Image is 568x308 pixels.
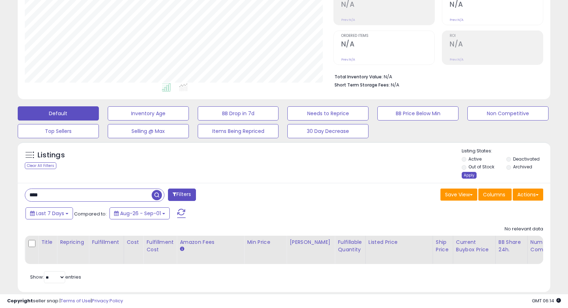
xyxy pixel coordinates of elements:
[478,189,512,201] button: Columns
[513,189,543,201] button: Actions
[120,210,161,217] span: Aug-26 - Sep-01
[341,34,434,38] span: Ordered Items
[108,106,189,121] button: Inventory Age
[26,207,73,219] button: Last 7 Days
[198,124,279,138] button: Items Being Repriced
[462,172,477,179] div: Apply
[505,226,543,233] div: No relevant data
[440,189,477,201] button: Save View
[462,148,550,155] p: Listing States:
[61,297,91,304] a: Terms of Use
[74,211,107,217] span: Compared to:
[341,57,355,62] small: Prev: N/A
[456,239,493,253] div: Current Buybox Price
[38,150,65,160] h5: Listings
[341,40,434,50] h2: N/A
[36,210,64,217] span: Last 7 Days
[341,0,434,10] h2: N/A
[18,106,99,121] button: Default
[7,297,33,304] strong: Copyright
[30,274,81,280] span: Show: entries
[468,156,482,162] label: Active
[341,18,355,22] small: Prev: N/A
[334,72,538,80] li: N/A
[532,297,561,304] span: 2025-09-9 06:14 GMT
[287,106,369,121] button: Needs to Reprice
[483,191,505,198] span: Columns
[25,162,56,169] div: Clear All Filters
[513,156,540,162] label: Deactivated
[369,239,430,246] div: Listed Price
[530,239,556,253] div: Num of Comp.
[287,124,369,138] button: 30 Day Decrease
[338,239,362,253] div: Fulfillable Quantity
[92,239,120,246] div: Fulfillment
[468,164,494,170] label: Out of Stock
[108,124,189,138] button: Selling @ Max
[467,106,549,121] button: Non Competitive
[436,239,450,253] div: Ship Price
[334,74,383,80] b: Total Inventory Value:
[450,0,543,10] h2: N/A
[92,297,123,304] a: Privacy Policy
[391,82,399,88] span: N/A
[450,18,463,22] small: Prev: N/A
[127,239,141,246] div: Cost
[180,239,241,246] div: Amazon Fees
[168,189,196,201] button: Filters
[7,298,123,304] div: seller snap | |
[146,239,174,253] div: Fulfillment Cost
[18,124,99,138] button: Top Sellers
[41,239,54,246] div: Title
[198,106,279,121] button: BB Drop in 7d
[109,207,170,219] button: Aug-26 - Sep-01
[499,239,524,253] div: BB Share 24h.
[247,239,283,246] div: Min Price
[450,57,463,62] small: Prev: N/A
[289,239,332,246] div: [PERSON_NAME]
[450,40,543,50] h2: N/A
[60,239,86,246] div: Repricing
[450,34,543,38] span: ROI
[377,106,459,121] button: BB Price Below Min
[334,82,390,88] b: Short Term Storage Fees:
[513,164,532,170] label: Archived
[180,246,184,252] small: Amazon Fees.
